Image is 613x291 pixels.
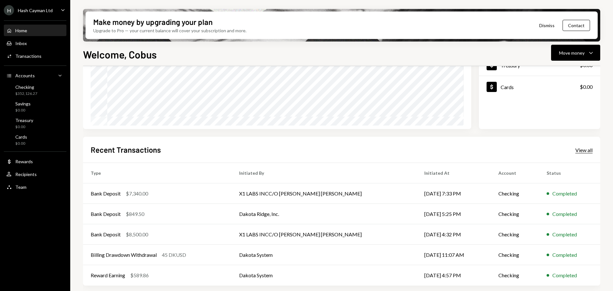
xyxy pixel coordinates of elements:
th: Initiated At [417,163,491,183]
td: X1 LABS INCC/O [PERSON_NAME] [PERSON_NAME] [231,183,416,204]
div: Bank Deposit [91,190,121,197]
div: $8,500.00 [126,231,148,238]
td: [DATE] 11:07 AM [417,245,491,265]
td: [DATE] 4:57 PM [417,265,491,286]
td: Dakota Ridge, Inc. [231,204,416,224]
td: Checking [491,183,539,204]
th: Account [491,163,539,183]
a: Accounts [4,70,66,81]
h2: Recent Transactions [91,144,161,155]
td: Dakota System [231,265,416,286]
td: Checking [491,245,539,265]
div: Make money by upgrading your plan [93,17,213,27]
td: [DATE] 5:25 PM [417,204,491,224]
a: Home [4,25,66,36]
div: $0.00 [580,83,593,91]
div: Completed [552,251,577,259]
div: Home [15,28,27,33]
div: Hash Cayman Ltd [18,8,53,13]
div: Transactions [15,53,42,59]
a: Rewards [4,156,66,167]
div: 45 DKUSD [162,251,186,259]
div: Completed [552,272,577,279]
div: Reward Earning [91,272,125,279]
div: Inbox [15,41,27,46]
a: View all [575,146,593,153]
div: Upgrade to Pro — your current balance will cover your subscription and more. [93,27,246,34]
div: Treasury [15,118,33,123]
div: View all [575,147,593,153]
td: Checking [491,224,539,245]
th: Type [83,163,231,183]
div: $0.00 [15,108,31,113]
a: Team [4,181,66,193]
td: Dakota System [231,245,416,265]
div: $589.86 [130,272,149,279]
a: Cards$0.00 [4,132,66,148]
a: Savings$0.00 [4,99,66,114]
div: $352,126.27 [15,91,37,96]
div: Cards [15,134,27,140]
td: Checking [491,265,539,286]
div: $0.00 [15,141,27,146]
div: Checking [15,84,37,90]
div: Team [15,184,26,190]
th: Status [539,163,600,183]
a: Recipients [4,168,66,180]
a: Treasury$0.00 [4,116,66,131]
th: Initiated By [231,163,416,183]
div: $849.50 [126,210,144,218]
a: Inbox [4,37,66,49]
div: $7,340.00 [126,190,148,197]
div: Cards [501,84,514,90]
td: [DATE] 4:32 PM [417,224,491,245]
div: Rewards [15,159,33,164]
div: H [4,5,14,15]
td: [DATE] 7:33 PM [417,183,491,204]
a: Transactions [4,50,66,62]
div: Billing Drawdown Withdrawal [91,251,157,259]
div: Bank Deposit [91,231,121,238]
a: Cards$0.00 [479,76,600,97]
button: Move money [551,45,600,61]
button: Contact [563,20,590,31]
td: X1 LABS INCC/O [PERSON_NAME] [PERSON_NAME] [231,224,416,245]
div: Accounts [15,73,35,78]
div: $0.00 [15,124,33,130]
h1: Welcome, Cobus [83,48,157,61]
a: Checking$352,126.27 [4,82,66,98]
div: Savings [15,101,31,106]
div: Completed [552,231,577,238]
div: Move money [559,50,585,56]
div: Bank Deposit [91,210,121,218]
div: Completed [552,190,577,197]
div: Recipients [15,172,37,177]
button: Dismiss [531,18,563,33]
div: Completed [552,210,577,218]
td: Checking [491,204,539,224]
